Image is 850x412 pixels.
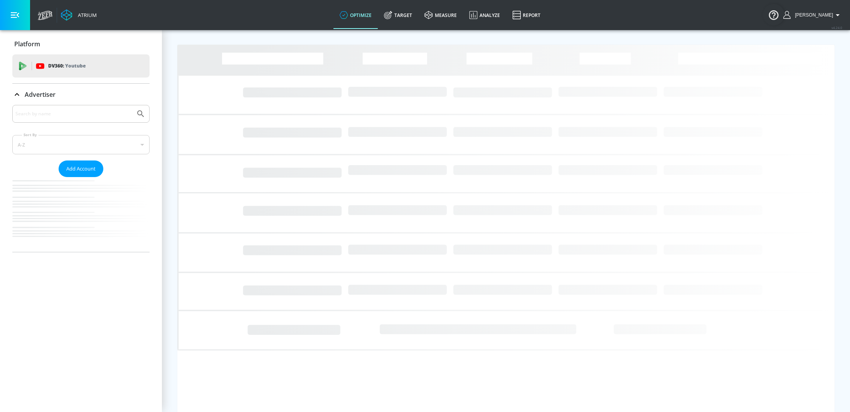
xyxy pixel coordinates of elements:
[25,90,56,99] p: Advertiser
[763,4,784,25] button: Open Resource Center
[65,62,86,70] p: Youtube
[506,1,547,29] a: Report
[831,25,842,30] span: v 4.24.0
[15,109,132,119] input: Search by name
[333,1,378,29] a: optimize
[59,160,103,177] button: Add Account
[12,105,150,252] div: Advertiser
[12,135,150,154] div: A-Z
[75,12,97,19] div: Atrium
[418,1,463,29] a: measure
[12,177,150,252] nav: list of Advertiser
[61,9,97,21] a: Atrium
[783,10,842,20] button: [PERSON_NAME]
[792,12,833,18] span: login as: stephanie.wolklin@zefr.com
[14,40,40,48] p: Platform
[12,84,150,105] div: Advertiser
[12,33,150,55] div: Platform
[22,132,39,137] label: Sort By
[12,54,150,78] div: DV360: Youtube
[66,164,96,173] span: Add Account
[463,1,506,29] a: Analyze
[378,1,418,29] a: Target
[48,62,86,70] p: DV360:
